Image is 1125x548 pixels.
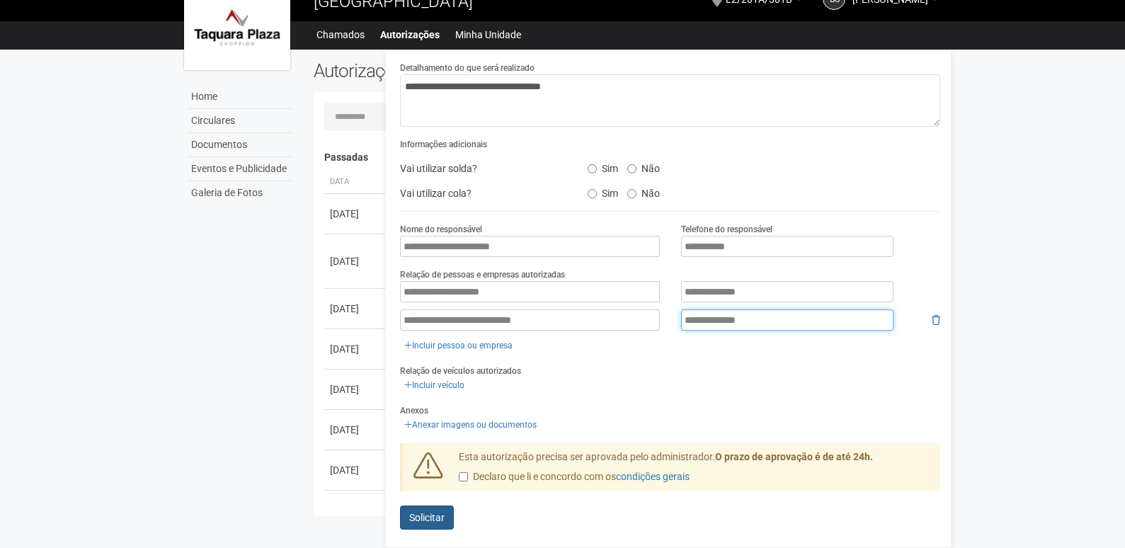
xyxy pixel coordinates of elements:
input: Sim [588,189,597,198]
h2: Autorizações [314,60,617,81]
a: Incluir pessoa ou empresa [400,338,517,353]
a: Eventos e Publicidade [188,157,292,181]
label: Declaro que li e concordo com os [459,470,690,484]
label: Relação de veículos autorizados [400,365,521,377]
i: Remover [932,315,940,325]
div: [DATE] [330,463,382,477]
strong: O prazo de aprovação é de até 24h. [715,451,873,462]
a: Anexar imagens ou documentos [400,417,541,433]
label: Detalhamento do que será realizado [400,62,535,74]
label: Sim [588,183,618,200]
a: Autorizações [380,25,440,45]
a: Documentos [188,133,292,157]
button: Solicitar [400,506,454,530]
div: Vai utilizar solda? [389,158,576,179]
a: Incluir veículo [400,377,469,393]
div: [DATE] [330,254,382,268]
div: Vai utilizar cola? [389,183,576,204]
div: [DATE] [330,503,382,518]
input: Não [627,164,636,173]
label: Não [627,158,660,175]
h4: Passadas [324,152,931,163]
a: Chamados [316,25,365,45]
div: [DATE] [330,423,382,437]
div: Esta autorização precisa ser aprovada pelo administrador. [448,450,941,491]
a: Minha Unidade [455,25,521,45]
a: Galeria de Fotos [188,181,292,205]
label: Anexos [400,404,428,417]
span: Solicitar [409,512,445,523]
label: Informações adicionais [400,138,487,151]
label: Sim [588,158,618,175]
input: Declaro que li e concordo com oscondições gerais [459,472,468,481]
div: [DATE] [330,342,382,356]
a: condições gerais [616,471,690,482]
label: Relação de pessoas e empresas autorizadas [400,268,565,281]
a: Circulares [188,109,292,133]
th: Data [324,171,388,194]
div: [DATE] [330,207,382,221]
label: Nome do responsável [400,223,482,236]
input: Sim [588,164,597,173]
a: Home [188,85,292,109]
label: Não [627,183,660,200]
div: [DATE] [330,302,382,316]
input: Não [627,189,636,198]
label: Telefone do responsável [681,223,772,236]
div: [DATE] [330,382,382,396]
